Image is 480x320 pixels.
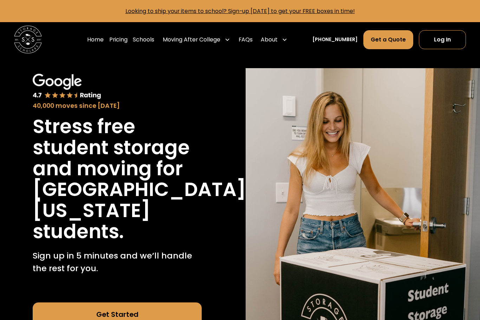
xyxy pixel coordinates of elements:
[33,74,101,100] img: Google 4.7 star rating
[163,35,220,44] div: Moving After College
[261,35,278,44] div: About
[109,30,128,49] a: Pricing
[239,30,253,49] a: FAQs
[14,26,42,53] a: home
[33,221,124,242] h1: students.
[33,101,201,111] div: 40,000 moves since [DATE]
[14,26,42,53] img: Storage Scholars main logo
[160,30,233,49] div: Moving After College
[419,30,466,49] a: Log In
[87,30,104,49] a: Home
[33,249,201,274] p: Sign up in 5 minutes and we’ll handle the rest for you.
[363,30,413,49] a: Get a Quote
[125,7,355,15] a: Looking to ship your items to school? Sign-up [DATE] to get your FREE boxes in time!
[258,30,290,49] div: About
[133,30,154,49] a: Schools
[312,36,358,43] a: [PHONE_NUMBER]
[33,179,246,221] h1: [GEOGRAPHIC_DATA][US_STATE]
[33,116,201,179] h1: Stress free student storage and moving for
